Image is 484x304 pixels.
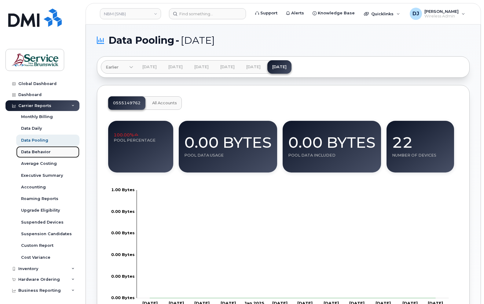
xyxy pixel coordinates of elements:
[392,153,449,158] div: Number of devices
[114,132,139,138] span: 100.00%
[215,60,240,74] a: [DATE]
[267,60,291,74] a: [DATE]
[175,36,179,45] span: -
[101,60,133,74] a: Earlier
[111,209,135,214] tspan: 0.00 Bytes
[163,60,188,74] a: [DATE]
[184,126,272,153] div: 0.00 Bytes
[111,187,135,192] g: 0.00 Bytes
[106,64,119,70] span: Earlier
[189,60,214,74] a: [DATE]
[114,138,168,143] div: Pool Percentage
[111,230,135,235] tspan: 0.00 Bytes
[111,295,135,300] tspan: 0.00 Bytes
[288,126,376,153] div: 0.00 Bytes
[111,187,135,192] tspan: 1.00 Bytes
[111,273,135,278] tspan: 0.00 Bytes
[152,101,177,106] span: All Accounts
[108,36,174,45] span: Data Pooling
[181,36,215,45] span: [DATE]
[137,60,162,74] a: [DATE]
[111,252,135,257] tspan: 0.00 Bytes
[241,60,266,74] a: [DATE]
[392,126,449,153] div: 22
[288,153,376,158] div: Pool data included
[184,153,272,158] div: Pool data usage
